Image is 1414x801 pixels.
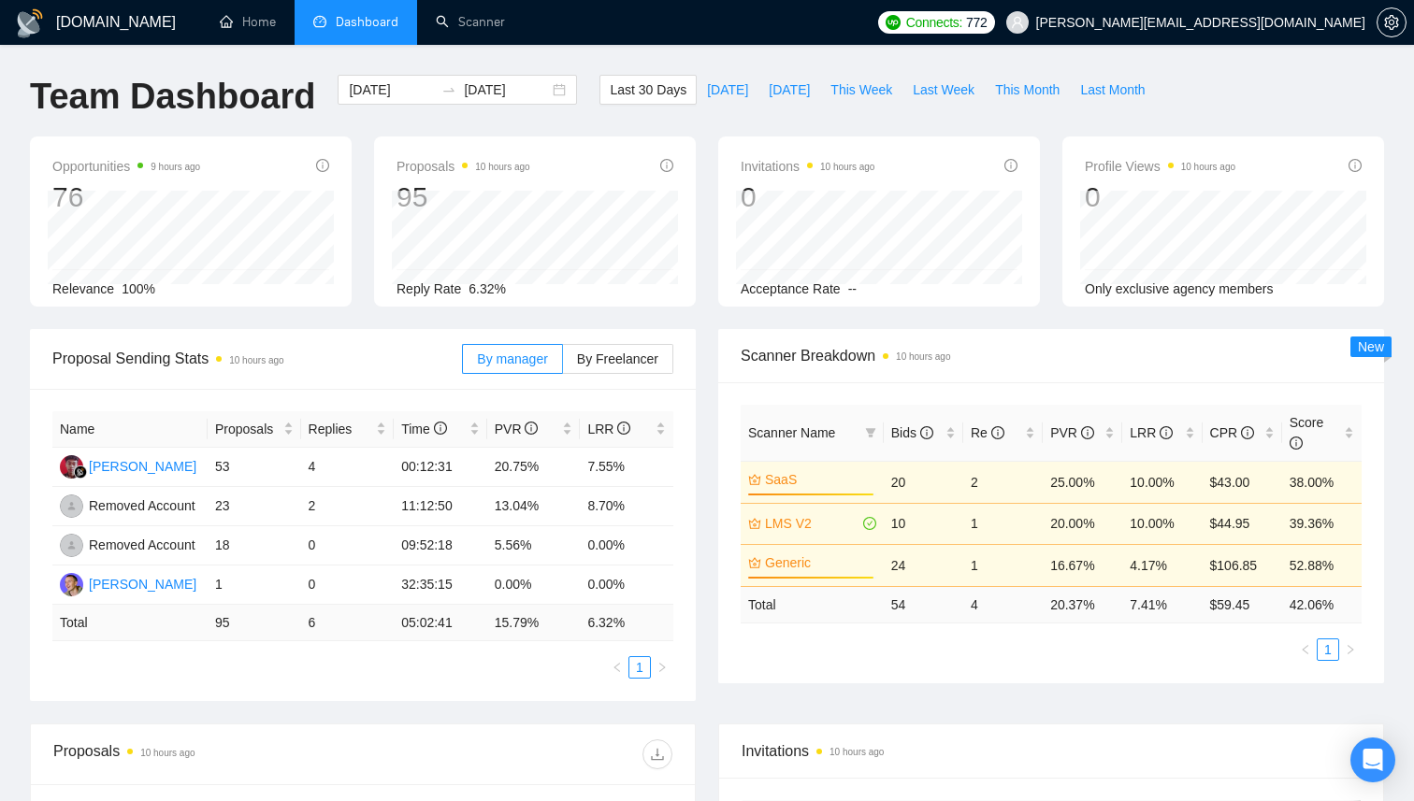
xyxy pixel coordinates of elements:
[464,79,549,100] input: End date
[966,12,987,33] span: 772
[208,565,301,605] td: 1
[830,79,892,100] span: This Week
[769,79,810,100] span: [DATE]
[884,503,963,544] td: 10
[397,179,530,215] div: 95
[301,526,395,565] td: 0
[660,159,673,172] span: info-circle
[30,75,315,119] h1: Team Dashboard
[349,79,434,100] input: Start date
[487,448,581,487] td: 20.75%
[122,281,155,296] span: 100%
[301,448,395,487] td: 4
[60,458,196,473] a: EG[PERSON_NAME]
[52,411,208,448] th: Name
[208,411,301,448] th: Proposals
[617,422,630,435] span: info-circle
[441,82,456,97] span: to
[741,179,874,215] div: 0
[394,526,487,565] td: 09:52:18
[487,605,581,641] td: 15.79 %
[902,75,985,105] button: Last Week
[580,487,673,526] td: 8.70%
[884,461,963,503] td: 20
[60,573,83,596] img: BS
[629,657,650,678] a: 1
[577,351,658,366] span: By Freelancer
[336,14,398,30] span: Dashboard
[1203,503,1282,544] td: $44.95
[1043,461,1122,503] td: 25.00%
[697,75,758,105] button: [DATE]
[580,605,673,641] td: 6.32 %
[920,426,933,439] span: info-circle
[1345,644,1356,655] span: right
[741,586,884,622] td: Total
[52,347,462,370] span: Proposal Sending Stats
[820,75,902,105] button: This Week
[1377,7,1407,37] button: setting
[830,747,884,757] time: 10 hours ago
[971,425,1004,440] span: Re
[208,448,301,487] td: 53
[52,155,200,178] span: Opportunities
[89,574,196,594] div: [PERSON_NAME]
[60,494,83,518] img: RA
[891,425,933,440] span: Bids
[1317,638,1339,661] li: 1
[477,351,547,366] span: By manager
[394,565,487,605] td: 32:35:15
[1282,461,1362,503] td: 38.00%
[1122,503,1202,544] td: 10.00%
[140,748,195,758] time: 10 hours ago
[1070,75,1155,105] button: Last Month
[741,155,874,178] span: Invitations
[651,656,673,679] button: right
[758,75,820,105] button: [DATE]
[1011,16,1024,29] span: user
[748,425,835,440] span: Scanner Name
[53,739,363,769] div: Proposals
[1043,503,1122,544] td: 20.00%
[151,162,200,172] time: 9 hours ago
[301,565,395,605] td: 0
[1282,503,1362,544] td: 39.36%
[995,79,1060,100] span: This Month
[301,487,395,526] td: 2
[1339,638,1362,661] li: Next Page
[1203,544,1282,586] td: $106.85
[1085,155,1235,178] span: Profile Views
[1294,638,1317,661] button: left
[580,565,673,605] td: 0.00%
[1282,544,1362,586] td: 52.88%
[820,162,874,172] time: 10 hours ago
[742,739,1361,763] span: Invitations
[301,605,395,641] td: 6
[741,281,841,296] span: Acceptance Rate
[1122,586,1202,622] td: 7.41 %
[765,513,859,534] a: LMS V2
[309,419,373,439] span: Replies
[765,469,873,490] a: SaaS
[1339,638,1362,661] button: right
[963,586,1043,622] td: 4
[748,556,761,569] span: crown
[599,75,697,105] button: Last 30 Days
[74,465,87,479] img: gigradar-bm.png
[1290,436,1303,450] span: info-circle
[60,576,196,591] a: BS[PERSON_NAME]
[397,281,461,296] span: Reply Rate
[394,605,487,641] td: 05:02:41
[316,159,329,172] span: info-circle
[60,534,83,557] img: RA
[397,155,530,178] span: Proposals
[1358,339,1384,354] span: New
[487,565,581,605] td: 0.00%
[1004,159,1017,172] span: info-circle
[52,281,114,296] span: Relevance
[1377,15,1407,30] a: setting
[963,461,1043,503] td: 2
[1210,425,1254,440] span: CPR
[896,351,950,362] time: 10 hours ago
[1290,415,1324,451] span: Score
